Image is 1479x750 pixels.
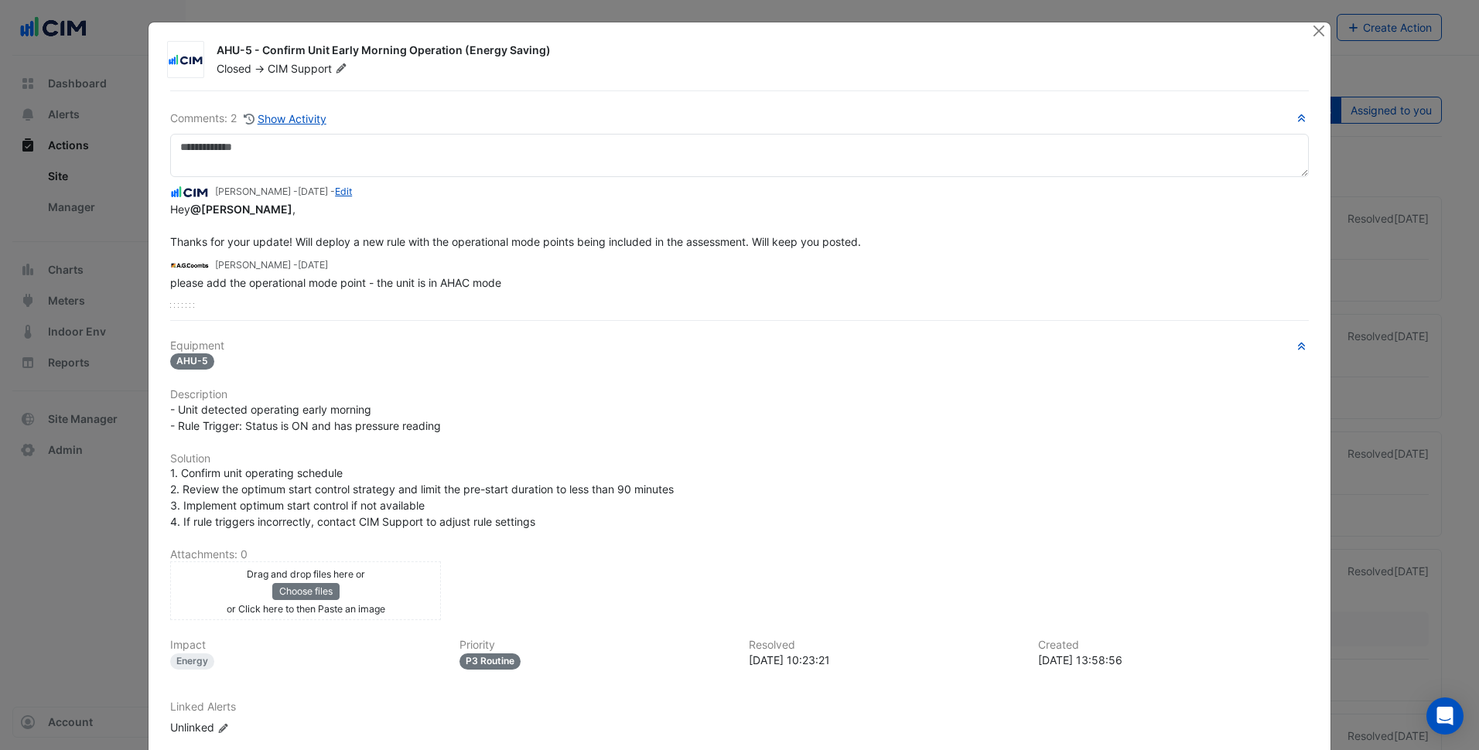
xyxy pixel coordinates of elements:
[217,722,229,734] fa-icon: Edit Linked Alerts
[170,110,327,128] div: Comments: 2
[217,62,251,75] span: Closed
[170,701,1309,714] h6: Linked Alerts
[170,452,1309,465] h6: Solution
[170,339,1309,353] h6: Equipment
[170,719,356,735] div: Unlinked
[1038,652,1309,668] div: [DATE] 13:58:56
[170,466,674,528] span: 1. Confirm unit operating schedule 2. Review the optimum start control strategy and limit the pre...
[298,186,328,197] span: 2025-04-08 14:08:40
[190,203,292,216] span: jlamb@agcoombs.com.au [AG Coombs]
[170,276,501,289] span: please add the operational mode point - the unit is in AHAC mode
[170,548,1309,561] h6: Attachments: 0
[268,62,288,75] span: CIM
[217,43,1293,61] div: AHU-5 - Confirm Unit Early Morning Operation (Energy Saving)
[254,62,265,75] span: ->
[227,603,385,615] small: or Click here to then Paste an image
[272,583,340,600] button: Choose files
[459,639,730,652] h6: Priority
[170,257,209,274] img: AG Coombs
[243,110,327,128] button: Show Activity
[170,639,441,652] h6: Impact
[291,61,350,77] span: Support
[215,258,328,272] small: [PERSON_NAME] -
[170,184,209,201] img: CIM
[170,353,214,370] span: AHU-5
[749,652,1020,668] div: [DATE] 10:23:21
[170,388,1309,401] h6: Description
[1038,639,1309,652] h6: Created
[335,186,352,197] a: Edit
[170,653,214,670] div: Energy
[459,653,521,670] div: P3 Routine
[170,203,861,248] span: Hey , Thanks for your update! Will deploy a new rule with the operational mode points being inclu...
[1311,22,1327,39] button: Close
[247,568,365,580] small: Drag and drop files here or
[298,259,328,271] span: 2025-04-08 13:58:56
[168,53,203,68] img: CIM
[1426,697,1464,735] div: Open Intercom Messenger
[170,403,441,432] span: - Unit detected operating early morning - Rule Trigger: Status is ON and has pressure reading
[749,639,1020,652] h6: Resolved
[215,185,352,199] small: [PERSON_NAME] - -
